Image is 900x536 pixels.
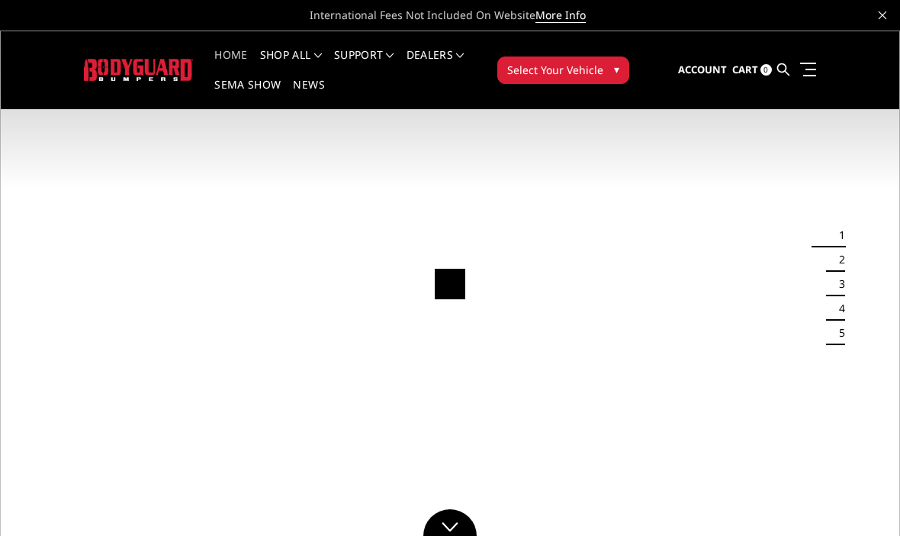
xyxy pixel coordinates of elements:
[84,59,193,80] img: BODYGUARD BUMPERS
[678,63,727,76] span: Account
[760,64,772,76] span: 0
[732,63,758,76] span: Cart
[830,247,845,272] button: 2 of 5
[535,8,586,23] a: More Info
[423,509,477,536] a: Click to Down
[293,79,324,109] a: News
[678,50,727,91] a: Account
[614,61,619,77] span: ▾
[507,62,603,78] span: Select Your Vehicle
[497,57,629,84] button: Select Your Vehicle
[407,50,464,79] a: Dealers
[830,223,845,247] button: 1 of 5
[260,50,322,79] a: shop all
[214,50,247,79] a: Home
[830,321,845,345] button: 5 of 5
[214,79,281,109] a: SEMA Show
[830,296,845,321] button: 4 of 5
[830,272,845,296] button: 3 of 5
[334,50,394,79] a: Support
[732,50,772,91] a: Cart 0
